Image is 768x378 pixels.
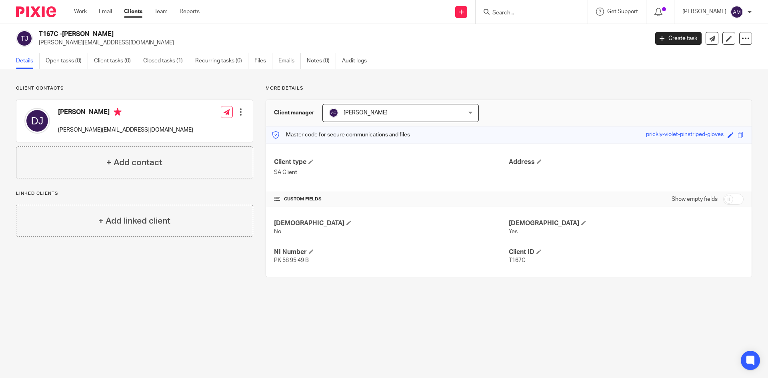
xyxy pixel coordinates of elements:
[266,85,752,92] p: More details
[74,8,87,16] a: Work
[655,32,702,45] a: Create task
[274,248,509,256] h4: NI Number
[58,108,193,118] h4: [PERSON_NAME]
[58,126,193,134] p: [PERSON_NAME][EMAIL_ADDRESS][DOMAIN_NAME]
[492,10,564,17] input: Search
[254,53,272,69] a: Files
[16,30,33,47] img: svg%3E
[39,30,522,38] h2: T167C -[PERSON_NAME]
[278,53,301,69] a: Emails
[274,168,509,176] p: SA Client
[730,6,743,18] img: svg%3E
[672,195,718,203] label: Show empty fields
[94,53,137,69] a: Client tasks (0)
[274,229,281,234] span: No
[274,196,509,202] h4: CUSTOM FIELDS
[274,158,509,166] h4: Client type
[106,156,162,169] h4: + Add contact
[272,131,410,139] p: Master code for secure communications and files
[274,258,309,263] span: PK 58 95 49 B
[16,6,56,17] img: Pixie
[274,109,314,117] h3: Client manager
[124,8,142,16] a: Clients
[344,110,388,116] span: [PERSON_NAME]
[682,8,726,16] p: [PERSON_NAME]
[307,53,336,69] a: Notes (0)
[154,8,168,16] a: Team
[98,215,170,227] h4: + Add linked client
[143,53,189,69] a: Closed tasks (1)
[16,53,40,69] a: Details
[509,158,744,166] h4: Address
[16,85,253,92] p: Client contacts
[99,8,112,16] a: Email
[646,130,724,140] div: prickly-violet-pinstriped-gloves
[180,8,200,16] a: Reports
[509,248,744,256] h4: Client ID
[509,219,744,228] h4: [DEMOGRAPHIC_DATA]
[509,229,518,234] span: Yes
[16,190,253,197] p: Linked clients
[274,219,509,228] h4: [DEMOGRAPHIC_DATA]
[39,39,643,47] p: [PERSON_NAME][EMAIL_ADDRESS][DOMAIN_NAME]
[46,53,88,69] a: Open tasks (0)
[329,108,338,118] img: svg%3E
[342,53,373,69] a: Audit logs
[509,258,526,263] span: T167C
[24,108,50,134] img: svg%3E
[114,108,122,116] i: Primary
[607,9,638,14] span: Get Support
[195,53,248,69] a: Recurring tasks (0)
